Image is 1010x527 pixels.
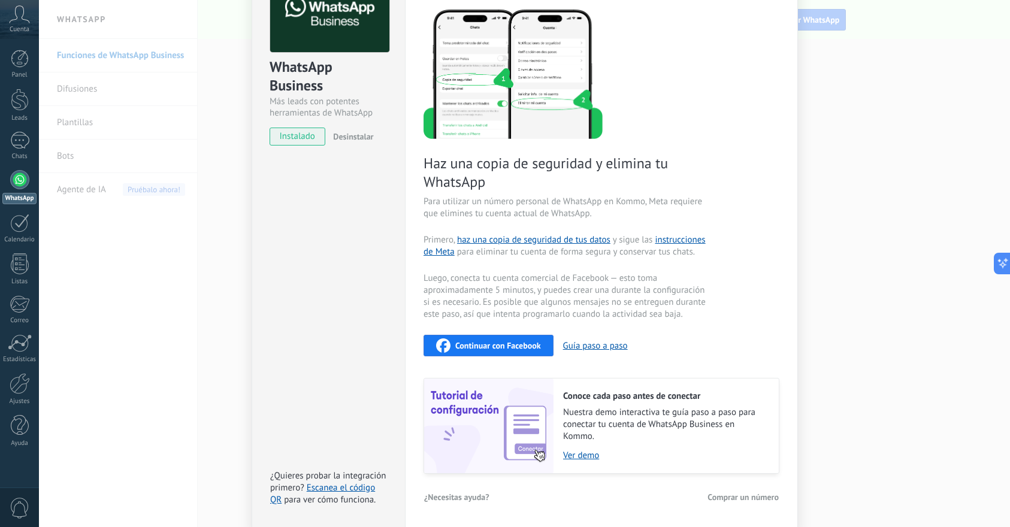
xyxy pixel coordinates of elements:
[2,278,37,286] div: Listas
[270,96,388,119] div: Más leads con potentes herramientas de WhatsApp
[424,234,706,258] a: instrucciones de Meta
[2,114,37,122] div: Leads
[424,196,709,220] span: Para utilizar un número personal de WhatsApp en Kommo, Meta requiere que elimines tu cuenta actua...
[10,26,29,34] span: Cuenta
[707,488,779,506] button: Comprar un número
[424,234,709,258] span: Primero, y sigue las para eliminar tu cuenta de forma segura y conservar tus chats.
[563,340,628,352] button: Guía paso a paso
[284,494,376,505] span: para ver cómo funciona.
[2,317,37,325] div: Correo
[563,450,767,461] a: Ver demo
[424,272,709,320] span: Luego, conecta tu cuenta comercial de Facebook — esto toma aproximadamente 5 minutos, y puedes cr...
[270,57,388,96] div: WhatsApp Business
[424,488,490,506] button: ¿Necesitas ayuda?
[2,193,37,204] div: WhatsApp
[563,390,767,402] h2: Conoce cada paso antes de conectar
[333,131,373,142] span: Desinstalar
[563,407,767,443] span: Nuestra demo interactiva te guía paso a paso para conectar tu cuenta de WhatsApp Business en Kommo.
[424,335,554,356] button: Continuar con Facebook
[707,493,779,501] span: Comprar un número
[270,482,375,505] a: Escanea el código QR
[455,341,541,350] span: Continuar con Facebook
[2,153,37,160] div: Chats
[2,71,37,79] div: Panel
[328,128,373,146] button: Desinstalar
[424,154,709,191] span: Haz una copia de seguridad y elimina tu WhatsApp
[457,234,610,246] a: haz una copia de seguridad de tus datos
[2,440,37,447] div: Ayuda
[270,470,386,493] span: ¿Quieres probar la integración primero?
[2,356,37,364] div: Estadísticas
[2,398,37,405] div: Ajustes
[2,236,37,244] div: Calendario
[270,128,325,146] span: instalado
[424,493,489,501] span: ¿Necesitas ayuda?
[424,8,603,139] img: delete personal phone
